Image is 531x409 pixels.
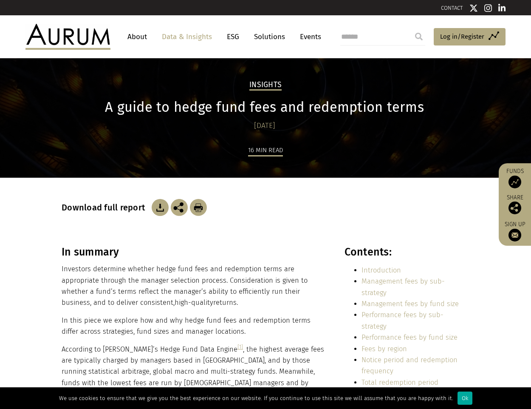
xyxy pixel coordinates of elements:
div: [DATE] [62,120,467,132]
div: 16 min read [248,145,283,156]
a: Performance fees by fund size [362,333,458,341]
a: Log in/Register [434,28,506,46]
a: [1] [237,344,243,350]
a: Data & Insights [158,29,216,45]
img: Aurum [25,24,110,49]
img: Share this post [171,199,188,216]
h3: Contents: [345,246,467,258]
h3: In summary [62,246,326,258]
img: Download Article [152,199,169,216]
a: Introduction [362,266,401,274]
a: Total redemption period [362,378,438,386]
img: Access Funds [508,176,521,188]
img: Instagram icon [484,4,492,12]
a: Performance fees by sub-strategy [362,311,443,330]
img: Sign up to our newsletter [508,229,521,241]
p: In this piece we explore how and why hedge fund fees and redemption terms differ across strategie... [62,315,326,338]
p: Investors determine whether hedge fund fees and redemption terms are appropriate through the mana... [62,264,326,309]
div: Ok [458,392,472,405]
a: Management fees by sub-strategy [362,277,445,296]
a: Solutions [250,29,289,45]
a: Fees by region [362,345,407,353]
a: CONTACT [441,5,463,11]
img: Download Article [190,199,207,216]
span: Log in/Register [440,31,484,42]
input: Submit [410,28,427,45]
a: ESG [223,29,243,45]
img: Share this post [508,202,521,214]
h2: Insights [249,80,282,91]
h1: A guide to hedge fund fees and redemption terms [62,99,467,116]
span: high-quality [175,298,213,307]
a: Notice period and redemption frequency [362,356,458,375]
a: Management fees by fund size [362,300,459,308]
h3: Download full report [62,202,150,213]
a: Funds [503,168,527,188]
a: About [123,29,151,45]
a: Sign up [503,221,527,241]
div: Share [503,195,527,214]
img: Linkedin icon [498,4,506,12]
img: Twitter icon [469,4,478,12]
a: Events [296,29,321,45]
